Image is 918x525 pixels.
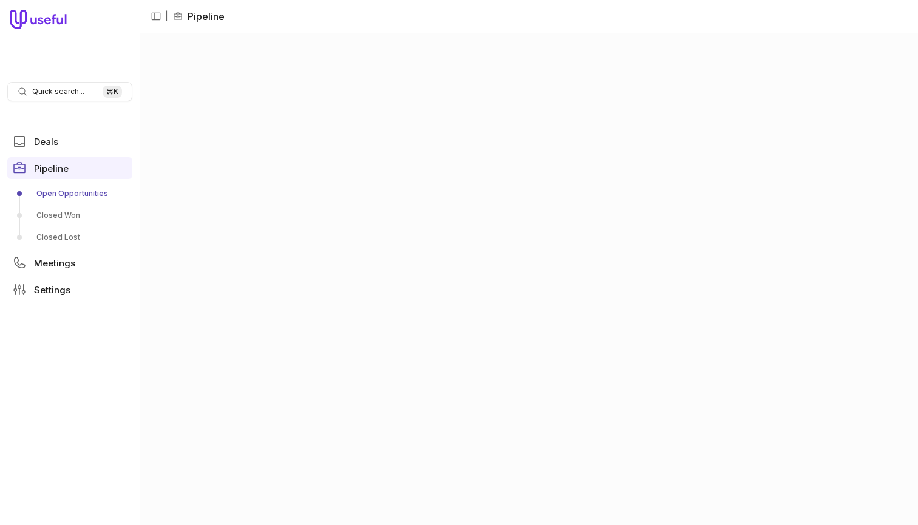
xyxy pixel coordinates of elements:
[34,285,70,294] span: Settings
[165,9,168,24] span: |
[7,206,132,225] a: Closed Won
[173,9,225,24] li: Pipeline
[7,184,132,247] div: Pipeline submenu
[32,87,84,97] span: Quick search...
[7,279,132,300] a: Settings
[34,137,58,146] span: Deals
[7,252,132,274] a: Meetings
[7,184,132,203] a: Open Opportunities
[7,130,132,152] a: Deals
[147,7,165,25] button: Collapse sidebar
[34,164,69,173] span: Pipeline
[103,86,122,98] kbd: ⌘ K
[7,157,132,179] a: Pipeline
[34,259,75,268] span: Meetings
[7,228,132,247] a: Closed Lost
